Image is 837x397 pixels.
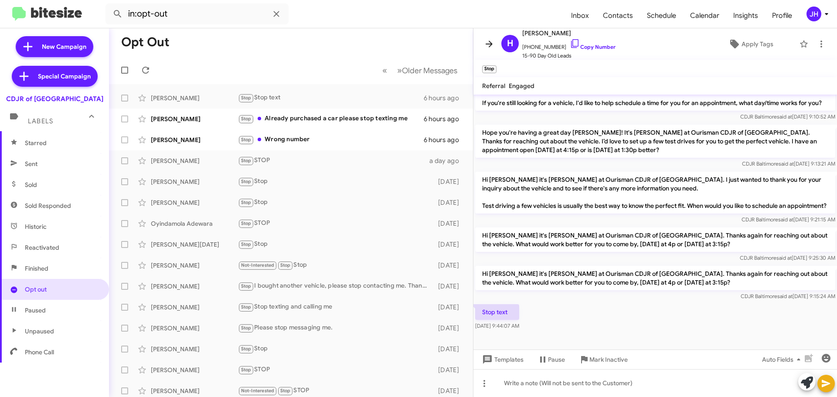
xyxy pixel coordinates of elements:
[640,3,683,28] a: Schedule
[742,160,835,167] span: CDJR Baltimore [DATE] 9:13:21 AM
[434,324,466,333] div: [DATE]
[25,201,71,210] span: Sold Responded
[25,285,47,294] span: Opt out
[755,352,811,367] button: Auto Fields
[589,352,628,367] span: Mark Inactive
[741,293,835,299] span: CDJR Baltimore [DATE] 9:15:24 AM
[382,65,387,76] span: «
[238,218,434,228] div: STOP
[280,262,291,268] span: Stop
[531,352,572,367] button: Pause
[482,65,497,73] small: Stop
[740,113,835,120] span: CDJR Baltimore [DATE] 9:10:52 AM
[473,352,531,367] button: Templates
[765,3,799,28] a: Profile
[424,115,466,123] div: 6 hours ago
[241,325,252,331] span: Stop
[475,266,835,290] p: Hi [PERSON_NAME] it's [PERSON_NAME] at Ourisman CDJR of [GEOGRAPHIC_DATA]. Thanks again for reach...
[548,352,565,367] span: Pause
[25,139,47,147] span: Starred
[105,3,289,24] input: Search
[434,240,466,249] div: [DATE]
[706,36,795,52] button: Apply Tags
[762,352,804,367] span: Auto Fields
[564,3,596,28] span: Inbox
[238,365,434,375] div: STOP
[151,177,238,186] div: [PERSON_NAME]
[434,261,466,270] div: [DATE]
[522,38,616,51] span: [PHONE_NUMBER]
[507,37,514,51] span: H
[378,61,463,79] nav: Page navigation example
[434,303,466,312] div: [DATE]
[241,116,252,122] span: Stop
[434,387,466,395] div: [DATE]
[238,386,434,396] div: STOP
[25,222,47,231] span: Historic
[25,327,54,336] span: Unpaused
[151,324,238,333] div: [PERSON_NAME]
[475,304,519,320] p: Stop text
[397,65,402,76] span: »
[742,36,773,52] span: Apply Tags
[392,61,463,79] button: Next
[726,3,765,28] a: Insights
[482,82,505,90] span: Referral
[238,323,434,333] div: Please stop messaging me.
[238,135,424,145] div: Wrong number
[434,282,466,291] div: [DATE]
[475,227,835,252] p: Hi [PERSON_NAME] it's [PERSON_NAME] at Ourisman CDJR of [GEOGRAPHIC_DATA]. Thanks again for reach...
[25,264,48,273] span: Finished
[480,352,524,367] span: Templates
[596,3,640,28] a: Contacts
[25,180,37,189] span: Sold
[38,72,91,81] span: Special Campaign
[151,198,238,207] div: [PERSON_NAME]
[238,281,434,291] div: I bought another vehicle, please stop contacting me. Thank you.
[241,262,275,268] span: Not-Interested
[434,198,466,207] div: [DATE]
[424,136,466,144] div: 6 hours ago
[522,51,616,60] span: 15-90 Day Old Leads
[570,44,616,50] a: Copy Number
[776,254,792,261] span: said at
[241,137,252,143] span: Stop
[434,366,466,374] div: [DATE]
[241,179,252,184] span: Stop
[572,352,635,367] button: Mark Inactive
[280,388,291,394] span: Stop
[475,125,835,158] p: Hope you're having a great day [PERSON_NAME]! It's [PERSON_NAME] at Ourisman CDJR of [GEOGRAPHIC_...
[241,283,252,289] span: Stop
[151,282,238,291] div: [PERSON_NAME]
[6,95,103,103] div: CDJR of [GEOGRAPHIC_DATA]
[683,3,726,28] span: Calendar
[429,156,466,165] div: a day ago
[238,260,434,270] div: Stop
[241,346,252,352] span: Stop
[742,216,835,223] span: CDJR Baltimore [DATE] 9:21:15 AM
[42,42,86,51] span: New Campaign
[402,66,457,75] span: Older Messages
[434,219,466,228] div: [DATE]
[806,7,821,21] div: JH
[740,254,835,261] span: CDJR Baltimore [DATE] 9:25:30 AM
[241,388,275,394] span: Not-Interested
[241,241,252,247] span: Stop
[238,197,434,207] div: Stop
[377,61,392,79] button: Previous
[151,94,238,102] div: [PERSON_NAME]
[778,216,793,223] span: said at
[25,306,46,315] span: Paused
[151,303,238,312] div: [PERSON_NAME]
[475,172,835,214] p: Hi [PERSON_NAME] it's [PERSON_NAME] at Ourisman CDJR of [GEOGRAPHIC_DATA]. I just wanted to thank...
[151,156,238,165] div: [PERSON_NAME]
[779,160,794,167] span: said at
[509,82,534,90] span: Engaged
[241,221,252,226] span: Stop
[151,387,238,395] div: [PERSON_NAME]
[424,94,466,102] div: 6 hours ago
